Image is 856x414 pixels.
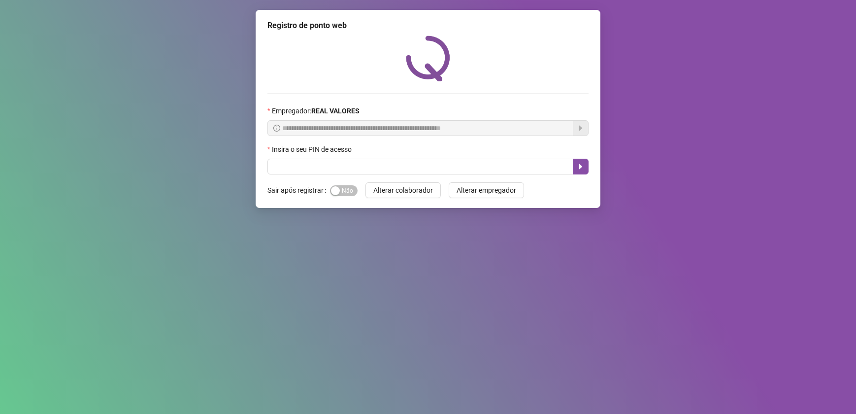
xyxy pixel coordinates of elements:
[577,163,585,171] span: caret-right
[267,182,330,198] label: Sair após registrar
[449,182,524,198] button: Alterar empregador
[273,125,280,132] span: info-circle
[373,185,433,196] span: Alterar colaborador
[365,182,441,198] button: Alterar colaborador
[267,144,358,155] label: Insira o seu PIN de acesso
[272,105,360,116] span: Empregador :
[457,185,516,196] span: Alterar empregador
[311,107,360,115] strong: REAL VALORES
[267,20,589,32] div: Registro de ponto web
[406,35,450,81] img: QRPoint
